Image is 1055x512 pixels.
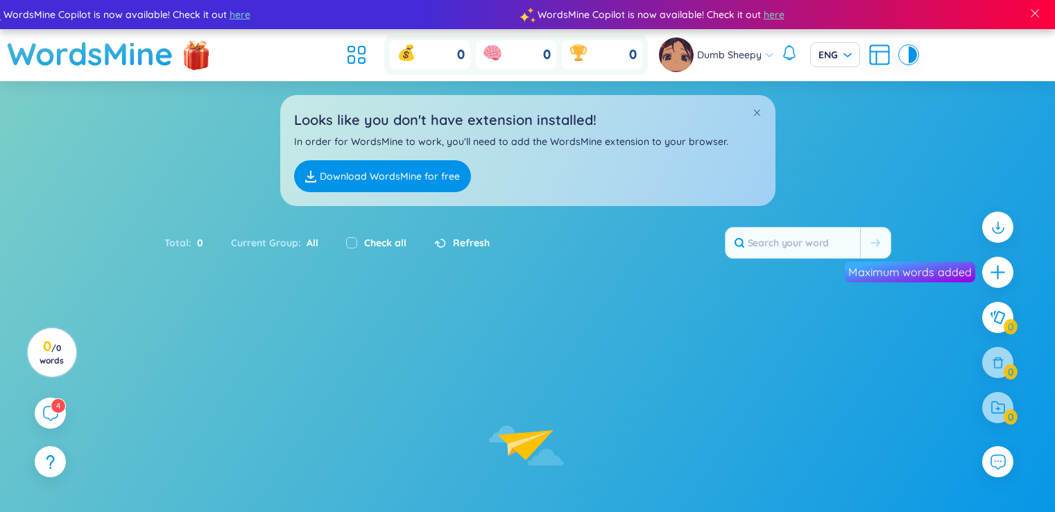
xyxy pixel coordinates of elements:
span: / 0 words [40,343,64,366]
a: Download WordsMine for free [294,160,471,192]
input: Search your word [726,228,860,258]
div: Total : [164,228,217,257]
label: Check all [364,235,406,250]
span: 0 [629,46,637,64]
img: avatar [659,37,694,72]
h3: 0 [36,341,67,366]
span: All [301,237,318,249]
span: 0 [191,235,203,250]
span: plus [989,264,1006,281]
span: Dumb Sheepy [697,47,762,62]
a: WordsMine [7,29,173,78]
span: 0 [457,46,465,64]
h2: Looks like you don't have extension installed! [294,109,762,130]
img: flashSalesIcon.a7f4f837.png [182,35,210,76]
div: Current Group : [217,228,332,257]
span: ENG [818,48,852,62]
a: avatar [659,37,697,72]
sup: 4 [51,399,65,413]
span: here [223,7,243,22]
span: Refresh [453,235,490,250]
div: WordsMine Copilot is now available! Check it out [521,7,1055,22]
span: 0 [543,46,551,64]
span: here [757,7,778,22]
p: In order for WordsMine to work, you'll need to add the WordsMine extension to your browser. [294,134,762,149]
span: 4 [56,400,60,411]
